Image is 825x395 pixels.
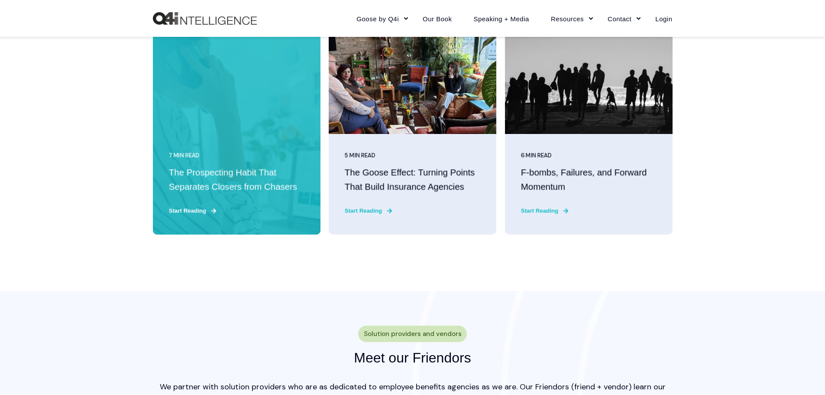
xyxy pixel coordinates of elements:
img: Q4intelligence, LLC logo [153,12,257,25]
span: Start Reading [345,205,480,217]
h3: F-bombs, Failures, and Forward Momentum [521,166,656,194]
a: The Prospecting Habit That Separates Closers from Chasers [153,31,320,235]
span: Start Reading [168,205,304,217]
a: F-bombs, Failures, and Forward Momentum [505,31,673,235]
iframe: Chat Widget [782,353,825,395]
span: 7 min read [168,150,199,164]
span: 5 min read [345,150,375,164]
a: Back to Home [153,12,257,25]
span: Solution providers and vendors [364,328,462,340]
span: Start Reading [521,205,656,217]
span: 6 min read [521,150,551,164]
a: The Goose Effect: Turning Points That Build Insurance Agencies [329,31,496,235]
h3: The Prospecting Habit That Separates Closers from Chasers [168,166,304,194]
h3: Meet our Friendors [268,347,558,369]
h3: The Goose Effect: Turning Points That Build Insurance Agencies [345,166,480,194]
